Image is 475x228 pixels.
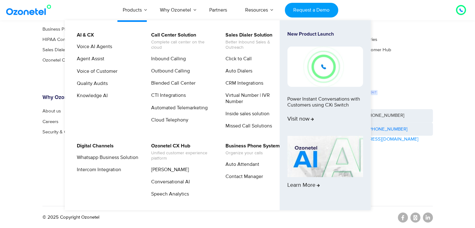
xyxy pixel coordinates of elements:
a: Speech Analytics [147,190,190,198]
p: © 2025 Copyright Ozonetel [42,214,99,221]
a: Cloud Telephony [147,116,189,124]
a: Auto Attendant [221,161,260,168]
a: Business Phone System [42,27,91,32]
a: Business Phone SystemOrganize your calls [221,142,281,157]
a: Ozonetel CX HubUnified customer experience platform [147,142,214,162]
a: AI & CX [73,31,95,39]
a: [PERSON_NAME] [147,166,190,174]
a: Click to Call [221,55,253,63]
h6: Why Ozonetel [42,95,133,101]
a: Intercom Integration [73,166,122,174]
a: Conversational AI [147,178,191,186]
span: Complete call center on the cloud [151,40,213,50]
a: CTI Integrations [147,92,187,99]
a: Careers [42,119,58,124]
a: New Product LaunchPower Instant Conversations with Customers using CXi SwitchVisit now [287,31,363,133]
a: Call Center SolutionComplete call center on the cloud [147,31,214,51]
a: Request a Demo [285,3,338,17]
a: Ozonetel CX Hub [42,58,78,62]
a: Automated Telemarketing [147,104,209,112]
a: Learn More [287,136,363,200]
a: Knowledge AI [73,92,109,100]
a: Agent Assist [73,55,105,63]
span: Learn More [287,182,320,189]
a: Digital Channels [73,142,115,150]
a: [EMAIL_ADDRESS][DOMAIN_NAME] [342,136,418,143]
a: Contact Manager [221,173,264,181]
img: AI [287,136,363,177]
a: Auto Dialers [221,67,253,75]
a: HIPAA Compliant Call Center [42,37,101,42]
a: INDIA [PHONE_NUMBER] [347,126,408,133]
a: Call Center Solution [42,17,82,21]
span: Visit now [287,116,314,123]
a: Sales Dialer Solution [42,47,84,52]
img: New-Project-17.png [287,47,363,87]
a: Voice of Customer [73,67,118,75]
span: Organize your calls [225,151,280,156]
a: Missed Call Solutions [221,122,273,130]
a: Blended Call Center [147,79,196,87]
a: Voice AI Agents [73,43,113,51]
a: Whatsapp Business Solution [73,154,139,161]
a: Virtual Number | IVR Number [221,92,288,105]
a: Inside sales solution [221,110,270,118]
a: USA [PHONE_NUMBER] [342,109,433,122]
a: Inbound Calling [147,55,187,63]
span: Unified customer experience platform [151,151,213,161]
a: Sales Dialer SolutionBetter Inbound Sales & Outreach [221,31,288,51]
a: Quality Audits [73,80,109,87]
a: Outbound Calling [147,67,191,75]
span: Better Inbound Sales & Outreach [225,40,287,50]
a: Security & Compliance [42,129,88,134]
a: CRM Integrations [221,79,264,87]
a: About us [42,109,61,113]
